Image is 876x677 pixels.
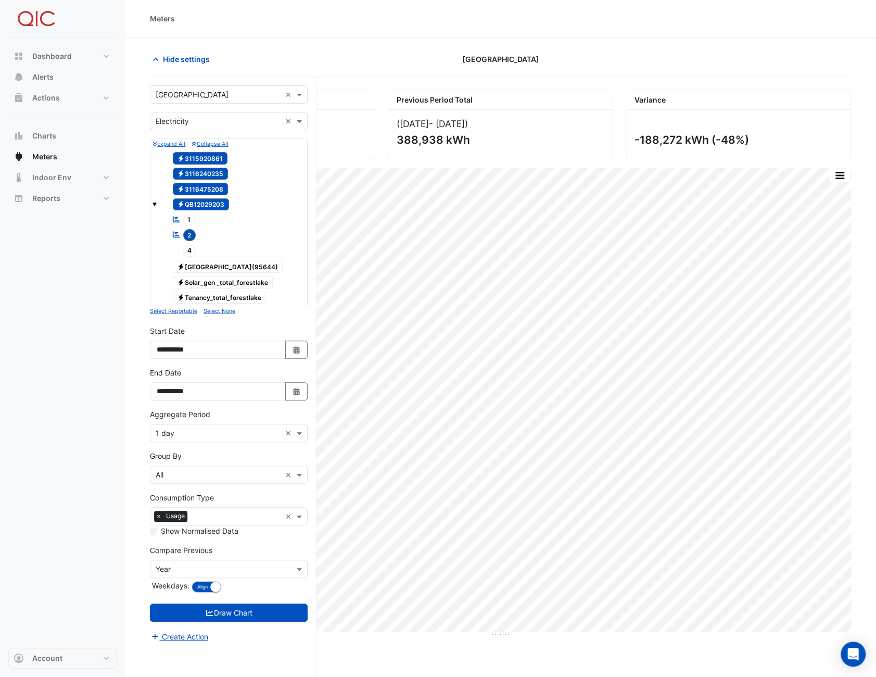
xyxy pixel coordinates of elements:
span: 4 [183,245,197,257]
button: Account [8,648,117,669]
span: - [DATE] [429,118,465,129]
app-icon: Charts [14,131,24,141]
label: Show Normalised Data [161,525,238,536]
span: Reports [32,193,60,204]
button: Collapse All [192,139,228,148]
span: Hide settings [163,54,210,65]
button: Reports [8,188,117,209]
div: 388,938 kWh [397,133,602,146]
div: -188,272 kWh (-48%) [634,133,840,146]
button: Hide settings [150,50,217,68]
fa-icon: Electricity [177,263,185,271]
app-icon: Actions [14,93,24,103]
app-icon: Dashboard [14,51,24,61]
span: 2 [183,229,196,241]
span: 3116475208 [173,183,228,195]
app-icon: Alerts [14,72,24,82]
fa-icon: Select Date [292,345,301,354]
small: Collapse All [192,141,228,147]
button: Select Reportable [150,306,197,316]
fa-icon: Electricity [177,294,185,302]
span: Solar Meter [173,261,283,273]
img: Company Logo [12,8,59,29]
span: Tenancy_total_forestlake [173,292,266,304]
span: Clear [285,428,294,438]
div: Meters [150,13,175,24]
fa-icon: Electricity [177,185,185,193]
div: ([DATE] ) [397,118,604,129]
span: Solar_gen _total_forestlake [173,276,273,289]
span: Actions [32,93,60,103]
label: Start Date [150,325,185,336]
button: Actions [8,87,117,108]
small: Expand All [153,141,185,147]
span: Clear [285,469,294,480]
span: Clear [285,511,294,522]
span: Meters [32,152,57,162]
fa-icon: Reportable [172,215,181,223]
label: End Date [150,367,181,378]
button: Alerts [8,67,117,87]
span: × [154,511,163,521]
span: QB12029203 [173,198,230,211]
label: Consumption Type [150,492,214,503]
span: Indoor Env [32,172,71,183]
app-icon: Meters [14,152,24,162]
fa-icon: Electricity [177,200,185,208]
label: Aggregate Period [150,409,210,420]
span: 1 [183,214,196,226]
span: Alerts [32,72,54,82]
app-icon: Reports [14,193,24,204]
button: Create Action [150,631,209,643]
button: Expand All [153,139,185,148]
span: [GEOGRAPHIC_DATA] [462,54,539,65]
button: Indoor Env [8,167,117,188]
button: Select None [204,306,235,316]
div: Variance [626,90,850,110]
fa-icon: Select Date [292,387,301,396]
button: Draw Chart [150,604,308,622]
span: Clear [285,116,294,127]
small: Select None [204,308,235,315]
div: Previous Period Total [388,90,613,110]
label: Compare Previous [150,545,212,556]
span: Account [32,653,62,663]
fa-icon: Electricity [177,278,185,286]
button: Dashboard [8,46,117,67]
span: Usage [163,511,187,521]
label: Group By [150,450,182,461]
fa-icon: Reportable [172,230,181,239]
fa-icon: Electricity [177,154,185,162]
app-icon: Indoor Env [14,172,24,183]
label: Weekdays: [150,580,189,591]
button: More Options [829,169,850,182]
small: Select Reportable [150,308,197,315]
fa-icon: Electricity [177,170,185,178]
button: Charts [8,126,117,146]
span: Charts [32,131,56,141]
span: Clear [285,89,294,100]
div: Open Intercom Messenger [841,642,866,667]
button: Meters [8,146,117,167]
span: Dashboard [32,51,72,61]
span: 3115920861 [173,152,228,165]
span: 3116240235 [173,168,228,180]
